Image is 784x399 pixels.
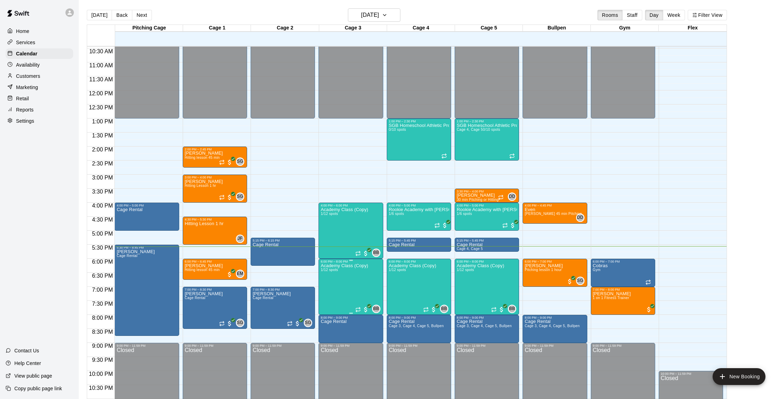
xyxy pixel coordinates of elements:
[185,344,245,347] div: 9:00 PM – 11:59 PM
[253,296,273,300] span: Cage Rental
[389,268,406,272] span: 1/12 spots filled
[591,25,659,32] div: Gym
[713,368,765,385] button: add
[237,158,243,165] span: SG
[90,161,115,167] span: 2:30 PM
[525,212,582,216] span: [PERSON_NAME] 45 min Pitching
[491,307,497,312] span: Recurring event
[183,147,247,168] div: 2:00 PM – 2:45 PM: Hitting lesson 45 min
[457,204,517,207] div: 4:00 PM – 5:00 PM
[114,245,179,336] div: 5:30 PM – 8:45 PM: joe
[6,48,73,59] a: Calendar
[16,39,35,46] p: Services
[6,82,73,93] a: Marketing
[577,277,583,284] span: SG
[457,128,483,131] span: Cage 4, Cage 5
[87,385,114,391] span: 10:30 PM
[457,247,483,251] span: Cage 4, Cage 5
[375,249,380,257] span: Bucket Bucket
[423,307,429,312] span: Recurring event
[566,278,573,285] span: All customers have paid
[372,305,380,313] div: Bucket Bucket
[389,120,449,123] div: 1:00 PM – 2:30 PM
[509,153,515,159] span: Recurring event
[457,190,517,193] div: 3:30 PM – 4:00 PM
[236,157,244,166] div: Shaun Garceau
[14,347,39,354] p: Contact Us
[90,287,115,293] span: 7:00 PM
[593,296,629,300] span: 1 on 1 Fitness Trainer
[318,315,383,343] div: 8:00 PM – 9:00 PM: Cage Rental
[16,84,38,91] p: Marketing
[579,214,584,222] span: Darin Downs
[389,316,449,319] div: 8:00 PM – 9:00 PM
[236,235,244,243] div: Joe Ferro
[321,212,338,216] span: 1/12 spots filled
[6,116,73,126] a: Settings
[319,25,387,32] div: Cage 3
[389,324,444,328] span: Cage 3, Cage 4, Cage 5, Bullpen
[90,133,115,138] span: 1:30 PM
[239,192,244,201] span: Shaun Garceau
[525,260,585,263] div: 6:00 PM – 7:00 PM
[90,315,115,321] span: 8:00 PM
[239,270,244,278] span: Eddy Milian
[591,287,655,315] div: 7:00 PM – 8:00 PM: 1 on 1 Fitness Trainer
[457,120,517,123] div: 1:00 PM – 2:30 PM
[441,305,447,312] span: BB
[373,305,379,312] span: BB
[457,268,474,272] span: 1/12 spots filled
[90,175,115,181] span: 3:00 PM
[90,301,115,307] span: 7:30 PM
[372,249,380,257] div: Bucket Bucket
[455,259,519,315] div: 6:00 PM – 8:00 PM: Academy Class (Copy)
[373,249,379,256] span: BB
[183,287,247,329] div: 7:00 PM – 8:30 PM: Cage Rental
[622,10,642,20] button: Staff
[183,175,247,203] div: 3:00 PM – 4:00 PM: Hitting Lesson 1 hr
[16,106,34,113] p: Reports
[90,189,115,195] span: 3:30 PM
[185,296,205,300] span: Cage Rental
[525,268,562,272] span: Pitching lesson 1 hour
[117,204,177,207] div: 4:00 PM – 5:00 PM
[6,93,73,104] div: Retail
[387,203,451,231] div: 4:00 PM – 5:00 PM: Rookie Academy with landon
[523,25,591,32] div: Bullpen
[87,48,115,54] span: 10:30 AM
[185,148,245,151] div: 2:00 PM – 2:45 PM
[509,305,515,312] span: BB
[90,343,115,349] span: 9:00 PM
[321,204,381,207] div: 4:00 PM – 6:00 PM
[645,306,652,313] span: All customers have paid
[16,28,29,35] p: Home
[318,203,383,259] div: 4:00 PM – 6:00 PM: Academy Class (Copy)
[304,319,312,327] div: Shaun Garceau
[251,25,319,32] div: Cage 2
[387,315,451,343] div: 8:00 PM – 9:00 PM: Cage Rental
[6,71,73,81] a: Customers
[645,10,663,20] button: Day
[185,218,245,221] div: 4:30 PM – 5:30 PM
[355,251,361,256] span: Recurring event
[185,156,220,160] span: Hitting lesson 45 min
[251,238,315,266] div: 5:15 PM – 6:15 PM: Cage Rental
[362,250,369,257] span: All customers have paid
[90,231,115,237] span: 5:00 PM
[508,192,516,201] div: Darin Downs
[16,95,29,102] p: Retail
[14,372,52,379] p: View public page
[16,73,40,80] p: Customers
[117,344,177,347] div: 9:00 PM – 11:59 PM
[226,271,233,278] span: All customers have paid
[237,193,243,200] span: SG
[87,104,114,110] span: 12:30 PM
[362,306,369,313] span: All customers have paid
[321,344,381,347] div: 9:00 PM – 11:59 PM
[455,189,519,203] div: 3:30 PM – 4:00 PM: Henry
[389,128,406,131] span: 0/10 spots filled
[87,10,112,20] button: [DATE]
[16,61,40,68] p: Availability
[387,119,451,161] div: 1:00 PM – 2:30 PM: SGB Homeschool Athletic Program
[593,268,601,272] span: Gym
